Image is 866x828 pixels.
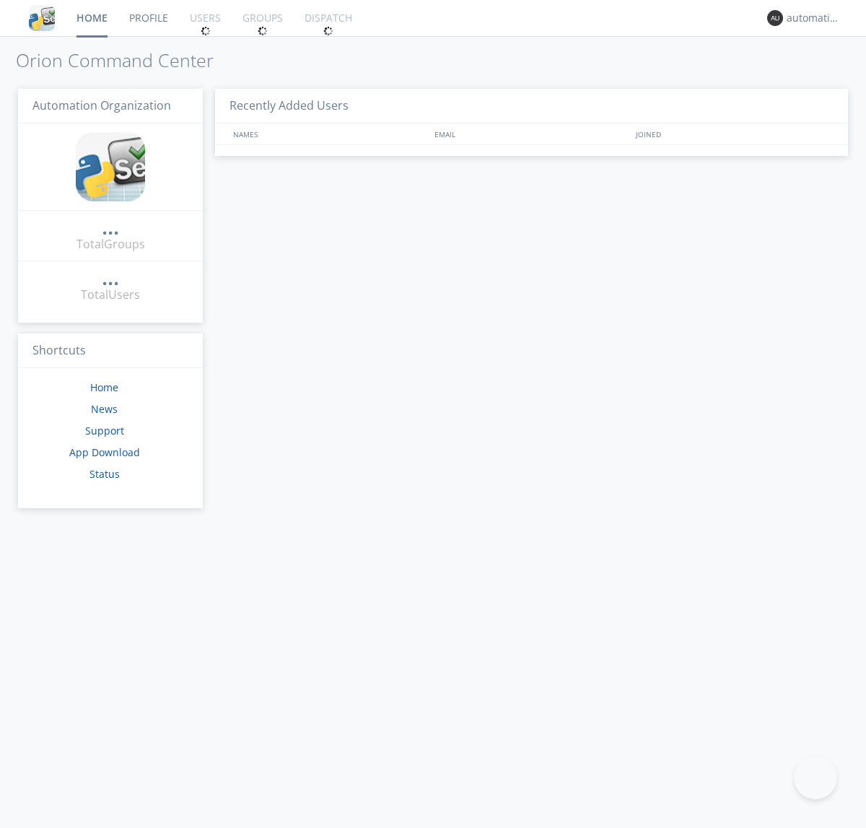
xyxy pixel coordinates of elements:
div: Total Groups [76,236,145,253]
img: cddb5a64eb264b2086981ab96f4c1ba7 [76,132,145,201]
a: ... [102,270,119,287]
div: EMAIL [431,123,632,144]
div: ... [102,270,119,284]
div: JOINED [632,123,834,144]
iframe: Toggle Customer Support [794,756,837,799]
img: cddb5a64eb264b2086981ab96f4c1ba7 [29,5,55,31]
img: spin.svg [323,26,333,36]
a: Home [90,380,118,394]
img: spin.svg [258,26,268,36]
div: automation+atlas0015 [787,11,841,25]
img: spin.svg [201,26,211,36]
span: Automation Organization [32,97,171,113]
a: News [91,402,118,416]
h3: Recently Added Users [215,89,848,124]
img: 373638.png [767,10,783,26]
div: Total Users [81,287,140,303]
a: ... [102,219,119,236]
a: App Download [69,445,140,459]
div: NAMES [229,123,427,144]
a: Support [85,424,124,437]
a: Status [89,467,120,481]
div: ... [102,219,119,234]
h3: Shortcuts [18,334,203,369]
